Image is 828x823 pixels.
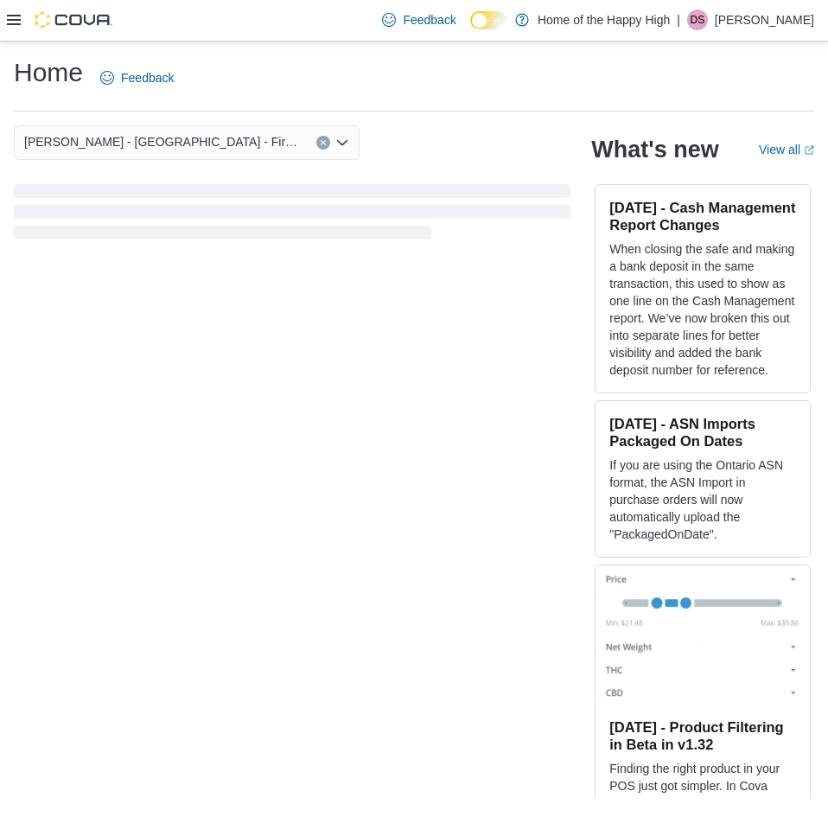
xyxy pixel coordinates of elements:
[804,145,814,156] svg: External link
[715,10,814,30] p: [PERSON_NAME]
[93,61,181,95] a: Feedback
[470,11,506,29] input: Dark Mode
[35,11,112,29] img: Cova
[538,10,670,30] p: Home of the Happy High
[335,136,349,150] button: Open list of options
[759,143,814,156] a: View allExternal link
[609,718,796,753] h3: [DATE] - Product Filtering in Beta in v1.32
[687,10,708,30] div: Dereck Silvius
[24,131,299,152] span: [PERSON_NAME] - [GEOGRAPHIC_DATA] - Fire & Flower
[375,3,462,37] a: Feedback
[470,29,471,30] span: Dark Mode
[591,136,718,163] h2: What's new
[691,10,705,30] span: DS
[609,456,796,543] p: If you are using the Ontario ASN format, the ASN Import in purchase orders will now automatically...
[14,55,83,90] h1: Home
[609,199,796,233] h3: [DATE] - Cash Management Report Changes
[609,240,796,379] p: When closing the safe and making a bank deposit in the same transaction, this used to show as one...
[403,11,455,29] span: Feedback
[14,188,570,243] span: Loading
[609,415,796,450] h3: [DATE] - ASN Imports Packaged On Dates
[677,10,680,30] p: |
[316,136,330,150] button: Clear input
[121,69,174,86] span: Feedback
